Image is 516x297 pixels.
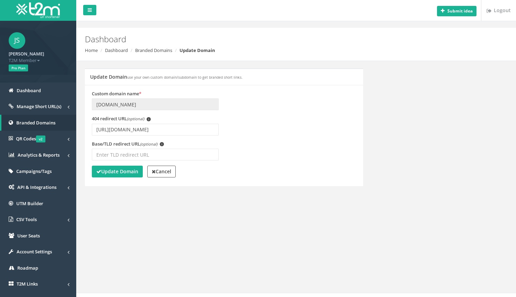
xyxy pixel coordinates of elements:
[135,47,172,53] a: Branded Domains
[92,124,219,136] input: Enter 404 redirect URL
[17,87,41,94] span: Dashboard
[16,200,43,207] span: UTM Builder
[17,265,38,271] span: Roadmap
[90,74,243,79] h5: Update Domain
[17,248,52,255] span: Account Settings
[127,116,144,121] em: (optional)
[92,90,141,97] label: Custom domain name
[85,47,98,53] a: Home
[147,166,176,177] a: Cancel
[127,75,243,80] small: use your own custom domain/subdomain to get branded short links.
[16,216,37,222] span: CSV Tools
[96,168,138,175] strong: Update Domain
[447,8,473,14] b: Submit idea
[18,152,60,158] span: Analytics & Reports
[92,141,164,147] label: Base/TLD redirect URL
[105,47,128,53] a: Dashboard
[140,141,157,147] em: (optional)
[180,47,215,53] strong: Update Domain
[152,168,171,175] strong: Cancel
[9,57,68,64] span: T2M Member
[92,149,219,160] input: Enter TLD redirect URL
[92,98,219,110] input: Enter domain name
[92,115,151,122] label: 404 redirect URL
[9,51,44,57] strong: [PERSON_NAME]
[147,117,151,121] span: i
[85,35,435,44] h2: Dashboard
[16,120,55,126] span: Branded Domains
[17,281,38,287] span: T2M Links
[9,49,68,63] a: [PERSON_NAME] T2M Member
[16,136,45,142] span: QR Codes
[9,64,28,71] span: Pro Plan
[17,184,56,190] span: API & Integrations
[17,233,40,239] span: User Seats
[16,168,52,174] span: Campaigns/Tags
[437,6,476,16] button: Submit idea
[36,136,45,142] span: v2
[17,103,61,110] span: Manage Short URL(s)
[160,142,164,146] span: i
[9,32,25,49] span: JS
[92,166,143,177] button: Update Domain
[16,2,60,18] img: T2M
